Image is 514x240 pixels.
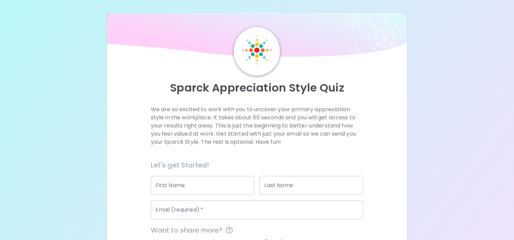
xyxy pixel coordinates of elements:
p: Sparck Appreciation Style Quiz [115,81,399,95]
img: wave [107,14,407,61]
img: Sparck Logo [242,35,272,65]
p: We are so excited to work with you to uncover your primary appreciation style in the workplace. I... [151,105,364,146]
h6: Let's get Started! [151,160,364,171]
svg: This information is completely confidential and only used for aggregated appreciation studies at ... [225,226,233,234]
span: Want to share more? [151,225,364,236]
